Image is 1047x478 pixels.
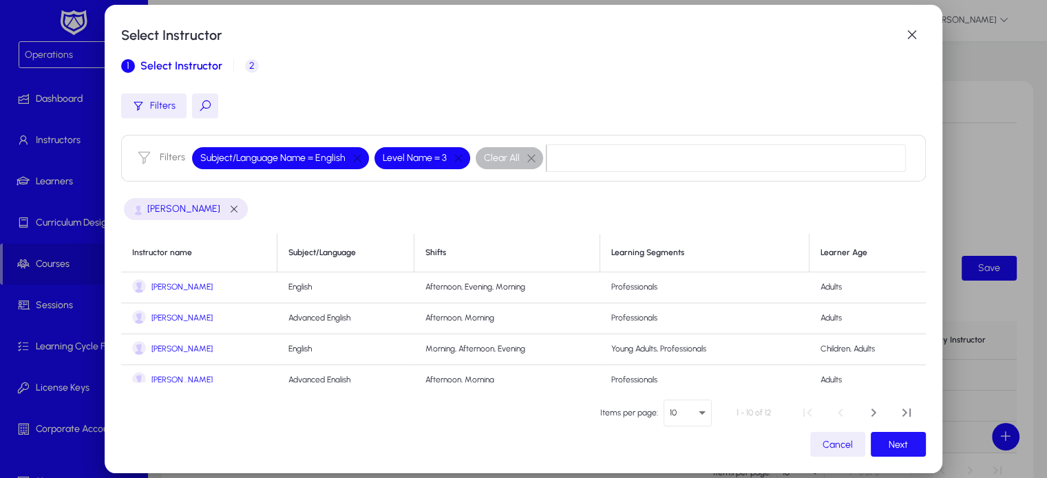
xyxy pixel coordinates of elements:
td: Afternoon, Evening, Morning [414,272,600,303]
img: Instructor image [132,203,145,215]
button: Next [871,432,926,457]
div: Instructor name [132,248,192,258]
span: [PERSON_NAME] [151,375,213,385]
span: Cancel [823,439,853,450]
td: Adults [810,365,926,396]
span: Filters [150,98,176,114]
td: Afternoon, Morning [414,365,600,396]
td: Professionals [600,365,810,396]
span: Next [889,439,908,450]
button: Cancel [810,432,865,457]
span: Level Name = 3 [383,151,447,165]
div: 1 - 10 of 12 [737,406,772,420]
span: [PERSON_NAME] [151,282,213,292]
th: Learner Age [810,234,926,272]
th: Learning Segments [600,234,810,272]
div: Items per page: [600,406,658,420]
mat-paginator: Select page [592,393,926,432]
div: Instructor name [132,248,266,258]
button: Filters [121,94,187,118]
td: Advanced English [277,365,414,396]
label: Filters [160,152,185,164]
td: English [277,334,414,365]
td: English [277,272,414,303]
img: default-user.png [132,279,146,293]
span: Select Instructor [140,61,222,72]
span: [PERSON_NAME] [147,201,220,217]
span: Clear All [484,151,520,165]
span: 2 [245,59,259,73]
td: Professionals [600,303,810,334]
button: Last page [893,399,920,426]
td: Professionals [600,272,810,303]
span: 1 [121,59,135,73]
td: Advanced English [277,303,414,334]
th: Shifts [414,234,600,272]
img: default-user.png [132,341,146,355]
img: default-user.png [132,310,146,324]
button: Next page [860,399,887,426]
td: Adults [810,272,926,303]
th: Subject/Language [277,234,414,272]
span: [PERSON_NAME] [151,313,213,323]
span: Subject/Language Name = English [200,151,346,165]
img: default-user.png [132,372,146,386]
h1: Select Instructor [121,24,898,46]
td: Morning, Afternoon, Evening [414,334,600,365]
span: [PERSON_NAME] [151,344,213,354]
td: Children, Adults [810,334,926,365]
td: Adults [810,303,926,334]
td: Young Adults, Professionals [600,334,810,365]
span: 10 [670,408,677,417]
td: Afternoon, Morning [414,303,600,334]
